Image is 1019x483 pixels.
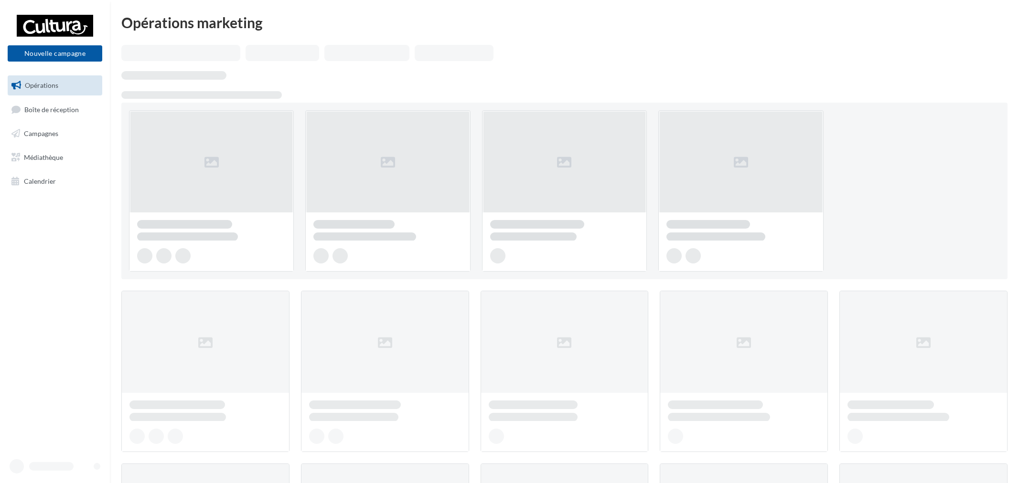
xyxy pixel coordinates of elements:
span: Calendrier [24,177,56,185]
span: Campagnes [24,129,58,137]
a: Calendrier [6,171,104,191]
a: Boîte de réception [6,99,104,120]
span: Opérations [25,81,58,89]
a: Opérations [6,75,104,95]
button: Nouvelle campagne [8,45,102,62]
a: Médiathèque [6,147,104,168]
a: Campagnes [6,124,104,144]
div: Opérations marketing [121,15,1008,30]
span: Médiathèque [24,153,63,161]
span: Boîte de réception [24,105,79,113]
